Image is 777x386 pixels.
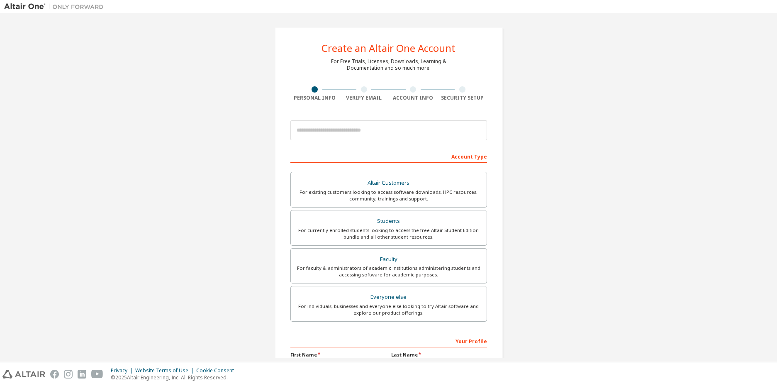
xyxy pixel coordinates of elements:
[50,370,59,379] img: facebook.svg
[111,374,239,381] p: © 2025 Altair Engineering, Inc. All Rights Reserved.
[296,254,482,265] div: Faculty
[290,95,340,101] div: Personal Info
[296,189,482,202] div: For existing customers looking to access software downloads, HPC resources, community, trainings ...
[391,352,487,358] label: Last Name
[196,367,239,374] div: Cookie Consent
[290,149,487,163] div: Account Type
[78,370,86,379] img: linkedin.svg
[290,352,386,358] label: First Name
[111,367,135,374] div: Privacy
[2,370,45,379] img: altair_logo.svg
[331,58,446,71] div: For Free Trials, Licenses, Downloads, Learning & Documentation and so much more.
[135,367,196,374] div: Website Terms of Use
[296,227,482,240] div: For currently enrolled students looking to access the free Altair Student Edition bundle and all ...
[389,95,438,101] div: Account Info
[322,43,455,53] div: Create an Altair One Account
[296,303,482,316] div: For individuals, businesses and everyone else looking to try Altair software and explore our prod...
[296,265,482,278] div: For faculty & administrators of academic institutions administering students and accessing softwa...
[296,215,482,227] div: Students
[296,291,482,303] div: Everyone else
[290,334,487,347] div: Your Profile
[64,370,73,379] img: instagram.svg
[296,177,482,189] div: Altair Customers
[91,370,103,379] img: youtube.svg
[339,95,389,101] div: Verify Email
[4,2,108,11] img: Altair One
[438,95,487,101] div: Security Setup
